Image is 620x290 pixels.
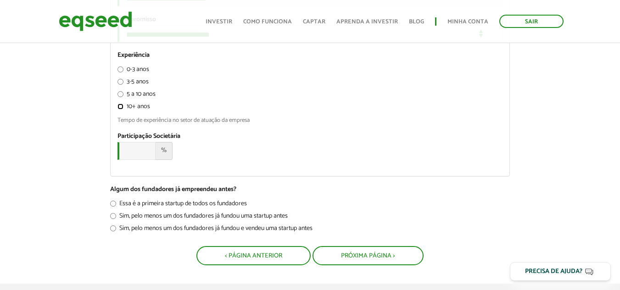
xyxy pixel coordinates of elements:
button: < Página Anterior [196,246,311,265]
label: Experiência [117,52,150,59]
label: 3-5 anos [117,79,149,88]
a: Sair [499,15,564,28]
input: 3-5 anos [117,79,123,85]
input: 0-3 anos [117,66,123,72]
div: Tempo de experiência no setor de atuação da empresa [117,117,503,123]
input: Sim, pelo menos um dos fundadores já fundou e vendeu uma startup antes [110,225,116,231]
input: 10+ anos [117,104,123,109]
input: Essa é a primeira startup de todos os fundadores [110,201,116,207]
button: Próxima Página > [313,246,424,265]
a: Captar [303,19,325,25]
a: Como funciona [243,19,292,25]
label: Essa é a primeira startup de todos os fundadores [110,201,247,210]
label: Participação Societária [117,133,180,140]
span: % [156,142,173,160]
a: Blog [409,19,424,25]
input: 5 a 10 anos [117,91,123,97]
a: Aprenda a investir [336,19,398,25]
label: 10+ anos [117,104,150,113]
label: Sim, pelo menos um dos fundadores já fundou e vendeu uma startup antes [110,225,313,235]
input: Sim, pelo menos um dos fundadores já fundou uma startup antes [110,213,116,219]
a: Minha conta [447,19,488,25]
label: Algum dos fundadores já empreendeu antes? [110,186,236,193]
img: EqSeed [59,9,132,33]
label: 5 a 10 anos [117,91,156,100]
a: Investir [206,19,232,25]
label: Sim, pelo menos um dos fundadores já fundou uma startup antes [110,213,288,222]
label: 0-3 anos [117,66,149,76]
